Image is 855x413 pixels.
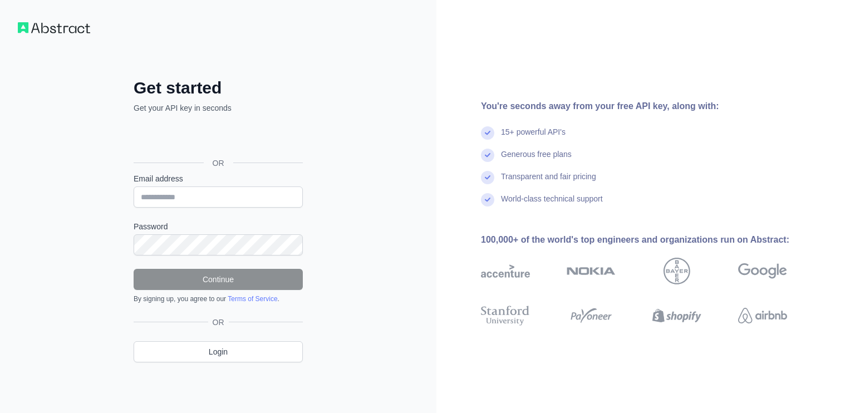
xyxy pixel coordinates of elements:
p: Get your API key in seconds [134,102,303,114]
span: OR [208,317,229,328]
div: 100,000+ of the world's top engineers and organizations run on Abstract: [481,233,823,247]
img: check mark [481,149,494,162]
img: check mark [481,126,494,140]
img: shopify [652,303,701,328]
img: stanford university [481,303,530,328]
div: You're seconds away from your free API key, along with: [481,100,823,113]
img: airbnb [738,303,787,328]
div: 15+ powerful API's [501,126,566,149]
label: Email address [134,173,303,184]
span: OR [204,158,233,169]
button: Continue [134,269,303,290]
iframe: Sign in with Google Button [128,126,306,150]
img: payoneer [567,303,616,328]
a: Terms of Service [228,295,277,303]
img: accenture [481,258,530,284]
a: Login [134,341,303,362]
label: Password [134,221,303,232]
img: google [738,258,787,284]
img: bayer [664,258,690,284]
div: Transparent and fair pricing [501,171,596,193]
img: nokia [567,258,616,284]
h2: Get started [134,78,303,98]
img: check mark [481,171,494,184]
img: Workflow [18,22,90,33]
div: Generous free plans [501,149,572,171]
div: World-class technical support [501,193,603,215]
img: check mark [481,193,494,206]
div: By signing up, you agree to our . [134,294,303,303]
